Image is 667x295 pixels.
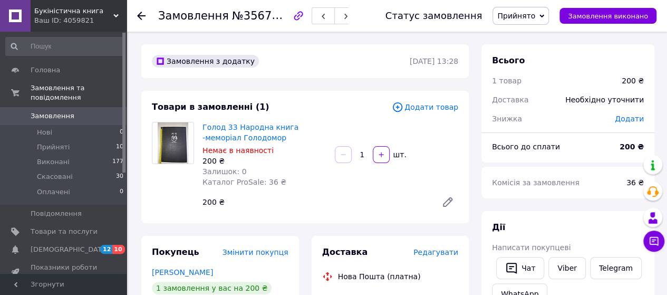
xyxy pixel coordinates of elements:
span: Замовлення та повідомлення [31,83,127,102]
input: Пошук [5,37,124,56]
div: 1 замовлення у вас на 200 ₴ [152,282,272,294]
span: Показники роботи компанії [31,263,98,282]
a: [PERSON_NAME] [152,268,213,277]
a: Telegram [590,257,642,279]
div: Повернутися назад [137,11,146,21]
span: Прийнято [497,12,535,20]
span: Замовлення [31,111,74,121]
span: Доставка [322,247,368,257]
button: Замовлення виконано [559,8,656,24]
span: 0 [120,128,123,137]
div: 200 ₴ [202,156,326,166]
span: Букіністична книга [34,6,113,16]
span: Повідомлення [31,209,82,218]
span: Нові [37,128,52,137]
span: Головна [31,65,60,75]
span: Товари та послуги [31,227,98,236]
span: Товари в замовленні (1) [152,102,269,112]
span: Прийняті [37,142,70,152]
span: Скасовані [37,172,73,182]
span: Оплачені [37,187,70,197]
span: Додати [615,115,644,123]
a: Голод 33 Народна книга -меморіал Голодомор [202,123,298,142]
div: 200 ₴ [622,75,644,86]
span: 36 ₴ [626,178,644,187]
div: Замовлення з додатку [152,55,259,68]
span: Всього до сплати [492,142,560,151]
b: 200 ₴ [620,142,644,151]
span: Змінити покупця [223,248,288,256]
button: Чат з покупцем [643,231,664,252]
span: 0 [120,187,123,197]
span: 177 [112,157,123,167]
span: Немає в наявності [202,146,274,155]
span: Замовлення [158,9,229,22]
span: Всього [492,55,525,65]
span: Залишок: 0 [202,167,247,176]
div: Необхідно уточнити [559,88,650,111]
span: Додати товар [392,101,458,113]
span: 1 товар [492,77,521,85]
button: Чат [496,257,544,279]
span: Замовлення виконано [568,12,648,20]
span: Каталог ProSale: 36 ₴ [202,178,286,186]
div: шт. [391,149,408,160]
div: 200 ₴ [198,195,433,210]
span: 10 [112,245,124,254]
a: Редагувати [437,192,458,213]
span: Написати покупцеві [492,243,571,252]
span: Покупець [152,247,199,257]
div: Нова Пошта (платна) [335,271,423,282]
span: 10 [116,142,123,152]
span: Виконані [37,157,70,167]
a: Viber [548,257,585,279]
span: Комісія за замовлення [492,178,579,187]
span: Знижка [492,115,522,123]
span: 12 [100,245,112,254]
span: Редагувати [413,248,458,256]
span: Доставка [492,96,528,104]
img: Голод 33 Народна книга -меморіал Голодомор [158,122,189,164]
span: [DEMOGRAPHIC_DATA] [31,245,109,254]
span: 30 [116,172,123,182]
div: Ваш ID: 4059821 [34,16,127,25]
span: Дії [492,222,505,232]
span: №356703717 [232,9,307,22]
div: Статус замовлення [385,11,482,21]
time: [DATE] 13:28 [410,57,458,65]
